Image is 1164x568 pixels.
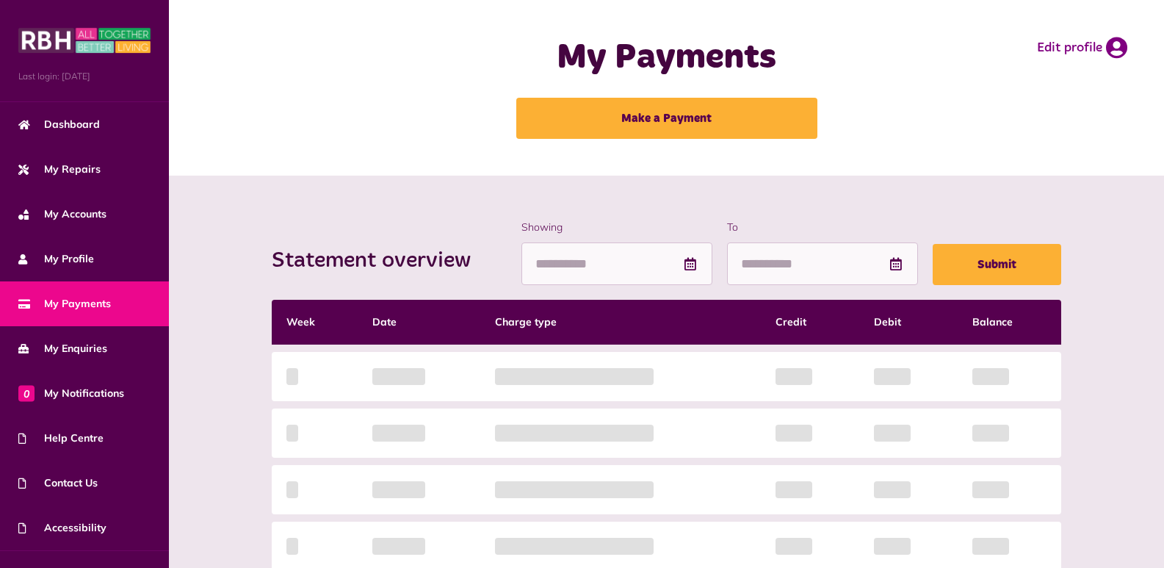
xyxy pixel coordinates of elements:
span: My Profile [18,251,94,267]
img: MyRBH [18,26,151,55]
span: My Enquiries [18,341,107,356]
span: My Notifications [18,386,124,401]
span: My Accounts [18,206,106,222]
span: My Payments [18,296,111,312]
span: Help Centre [18,431,104,446]
a: Make a Payment [516,98,817,139]
span: Last login: [DATE] [18,70,151,83]
h1: My Payments [433,37,901,79]
span: 0 [18,385,35,401]
a: Edit profile [1037,37,1127,59]
span: My Repairs [18,162,101,177]
span: Contact Us [18,475,98,491]
span: Dashboard [18,117,100,132]
span: Accessibility [18,520,106,536]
